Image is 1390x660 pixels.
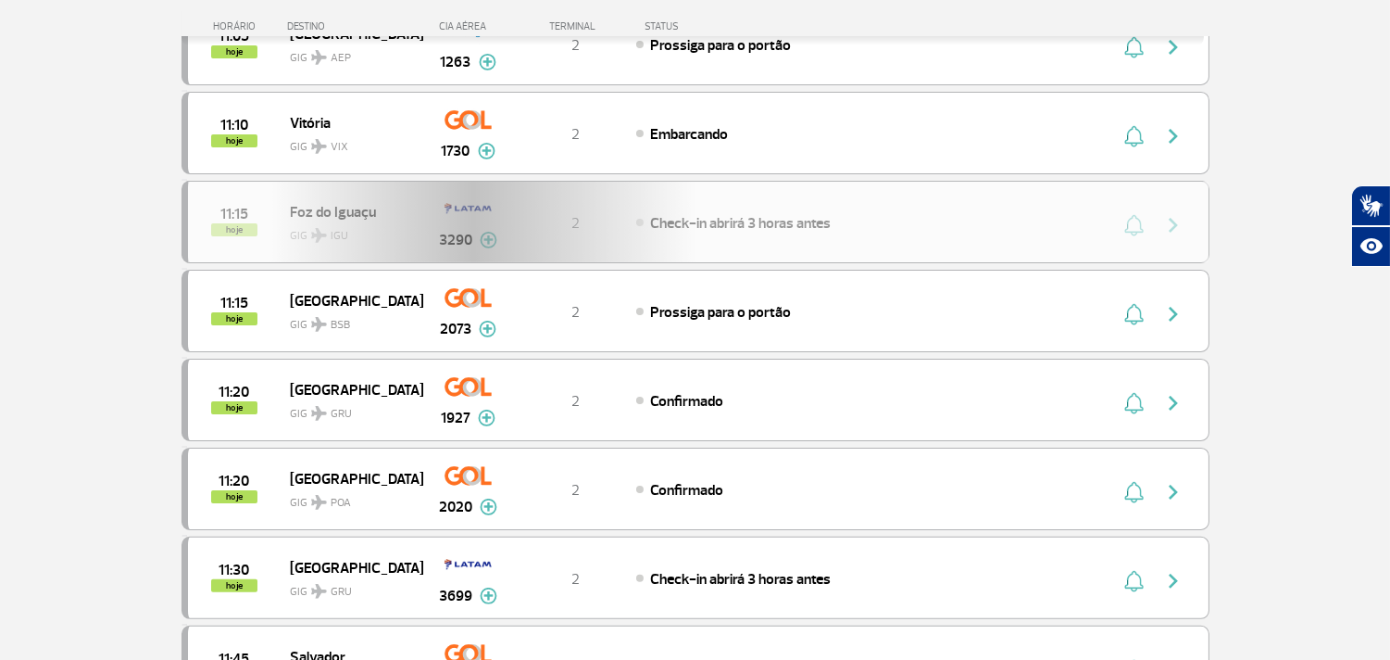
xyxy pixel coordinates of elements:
[219,386,249,399] span: 2025-08-26 11:20:00
[650,481,723,500] span: Confirmado
[650,570,831,589] span: Check-in abrirá 3 horas antes
[440,318,471,340] span: 2073
[1124,303,1144,325] img: sino-painel-voo.svg
[439,496,472,518] span: 2020
[515,20,635,32] div: TERMINAL
[650,392,723,411] span: Confirmado
[650,125,728,144] span: Embarcando
[650,303,791,322] span: Prossiga para o portão
[211,312,257,325] span: hoje
[331,495,351,512] span: POA
[331,584,352,601] span: GRU
[422,20,515,32] div: CIA AÉREA
[478,410,495,426] img: mais-info-painel-voo.svg
[290,466,408,490] span: [GEOGRAPHIC_DATA]
[290,129,408,156] span: GIG
[1162,392,1184,414] img: seta-direita-painel-voo.svg
[331,50,351,67] span: AEP
[439,585,472,607] span: 3699
[479,54,496,70] img: mais-info-painel-voo.svg
[1124,570,1144,592] img: sino-painel-voo.svg
[1162,481,1184,503] img: seta-direita-painel-voo.svg
[571,125,580,144] span: 2
[290,288,408,312] span: [GEOGRAPHIC_DATA]
[311,406,327,421] img: destiny_airplane.svg
[1162,36,1184,58] img: seta-direita-painel-voo.svg
[311,139,327,154] img: destiny_airplane.svg
[1162,125,1184,147] img: seta-direita-painel-voo.svg
[331,317,350,334] span: BSB
[571,36,580,55] span: 2
[478,143,495,159] img: mais-info-painel-voo.svg
[311,584,327,599] img: destiny_airplane.svg
[187,20,288,32] div: HORÁRIO
[571,570,580,589] span: 2
[571,481,580,500] span: 2
[311,495,327,510] img: destiny_airplane.svg
[211,401,257,414] span: hoje
[441,407,470,429] span: 1927
[290,396,408,423] span: GIG
[290,555,408,579] span: [GEOGRAPHIC_DATA]
[219,564,249,577] span: 2025-08-26 11:30:00
[635,20,786,32] div: STATUS
[290,485,408,512] span: GIG
[1162,570,1184,592] img: seta-direita-painel-voo.svg
[1162,303,1184,325] img: seta-direita-painel-voo.svg
[1124,125,1144,147] img: sino-painel-voo.svg
[311,317,327,332] img: destiny_airplane.svg
[1351,226,1390,267] button: Abrir recursos assistivos.
[331,406,352,423] span: GRU
[441,51,471,73] span: 1263
[1124,36,1144,58] img: sino-painel-voo.svg
[1351,185,1390,226] button: Abrir tradutor de língua de sinais.
[211,45,257,58] span: hoje
[479,321,496,337] img: mais-info-painel-voo.svg
[290,574,408,601] span: GIG
[442,140,470,162] span: 1730
[480,588,497,604] img: mais-info-painel-voo.svg
[1124,392,1144,414] img: sino-painel-voo.svg
[290,377,408,401] span: [GEOGRAPHIC_DATA]
[211,134,257,147] span: hoje
[290,110,408,134] span: Vitória
[220,119,248,132] span: 2025-08-26 11:10:00
[211,490,257,503] span: hoje
[290,307,408,334] span: GIG
[290,40,408,67] span: GIG
[211,579,257,592] span: hoje
[311,50,327,65] img: destiny_airplane.svg
[650,36,791,55] span: Prossiga para o portão
[220,297,248,310] span: 2025-08-26 11:15:00
[331,139,348,156] span: VIX
[571,392,580,411] span: 2
[571,303,580,322] span: 2
[1351,185,1390,267] div: Plugin de acessibilidade da Hand Talk.
[1124,481,1144,503] img: sino-painel-voo.svg
[480,499,497,515] img: mais-info-painel-voo.svg
[287,20,422,32] div: DESTINO
[219,475,249,488] span: 2025-08-26 11:20:00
